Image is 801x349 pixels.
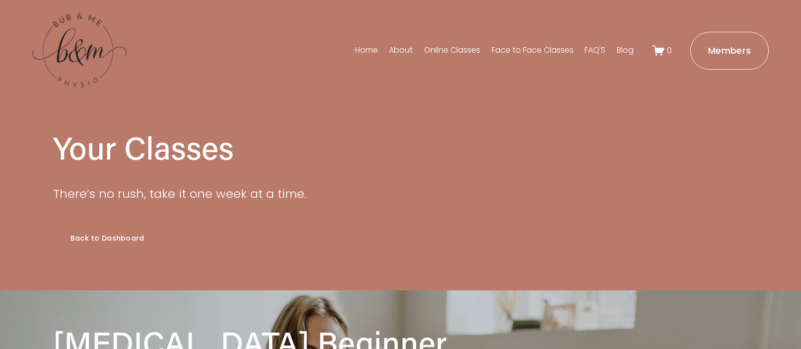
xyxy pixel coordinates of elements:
a: Online Classes [424,43,480,59]
a: Members [690,32,769,70]
a: About [389,43,413,59]
img: bubandme [32,12,127,89]
p: There’s no rush, take it one week at a time. [53,183,575,204]
a: Back to Dashboard [53,221,162,256]
a: 0 items in cart [652,44,672,57]
h1: Your Classes [53,128,575,167]
a: Face to Face Classes [492,43,574,59]
a: Blog [617,43,634,59]
span: 0 [667,45,672,56]
ms-portal-inner: Members [708,45,751,57]
a: Home [355,43,378,59]
a: FAQ'S [584,43,605,59]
